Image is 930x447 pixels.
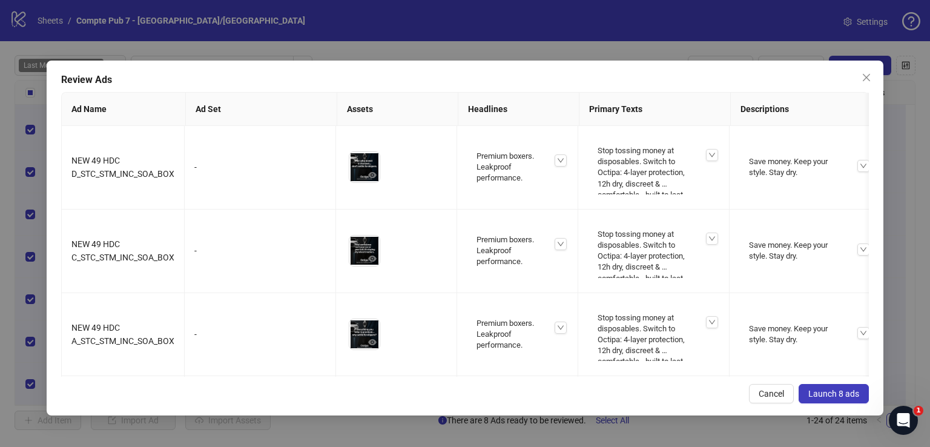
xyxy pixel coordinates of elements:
button: Close [857,68,876,87]
span: down [557,324,564,331]
span: down [708,151,716,159]
img: Asset 1 [349,319,380,349]
span: Cancel [759,389,784,399]
div: Save money. Keep your style. Stay dry. [744,151,866,183]
span: eye [368,171,377,179]
th: Ad Name [62,93,186,126]
div: Stop tossing money at disposables. Switch to Octipa: 4-layer protection, 12h dry, discreet & comf... [593,141,714,194]
span: down [708,235,716,242]
span: eye [368,338,377,346]
div: Review Ads [61,73,869,87]
img: Asset 1 [349,152,380,182]
span: 1 [914,406,923,416]
span: down [708,319,716,326]
th: Assets [337,93,458,126]
th: Primary Texts [579,93,731,126]
button: Cancel [749,384,794,403]
span: NEW 49 HDC A_STC_STM_INC_SOA_BOX [71,323,174,346]
div: Stop tossing money at disposables. Switch to Octipa: 4-layer protection, 12h dry, discreet & comf... [593,224,714,278]
button: Preview [365,335,380,349]
div: Premium boxers. Leakproof performance. [472,313,563,356]
span: Launch 8 ads [808,389,859,399]
th: Headlines [458,93,579,126]
span: down [557,157,564,164]
th: Ad Set [186,93,337,126]
span: down [557,240,564,248]
span: down [860,162,867,170]
div: Save money. Keep your style. Stay dry. [744,235,866,267]
div: Stop tossing money at disposables. Switch to Octipa: 4-layer protection, 12h dry, discreet & comf... [593,308,714,362]
span: close [862,73,871,82]
button: Preview [365,251,380,266]
span: down [860,329,867,337]
th: Descriptions [731,93,882,126]
div: Premium boxers. Leakproof performance. [472,230,563,273]
div: - [194,244,326,257]
div: - [194,328,326,341]
iframe: Intercom live chat [889,406,918,435]
button: Preview [365,168,380,182]
img: Asset 1 [349,236,380,266]
span: eye [368,254,377,263]
div: - [194,161,326,174]
div: Premium boxers. Leakproof performance. [472,146,563,189]
span: NEW 49 HDC D_STC_STM_INC_SOA_BOX [71,156,174,179]
span: NEW 49 HDC C_STC_STM_INC_SOA_BOX [71,239,174,262]
div: Save money. Keep your style. Stay dry. [744,319,866,350]
span: down [860,246,867,253]
button: Launch 8 ads [799,384,869,403]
